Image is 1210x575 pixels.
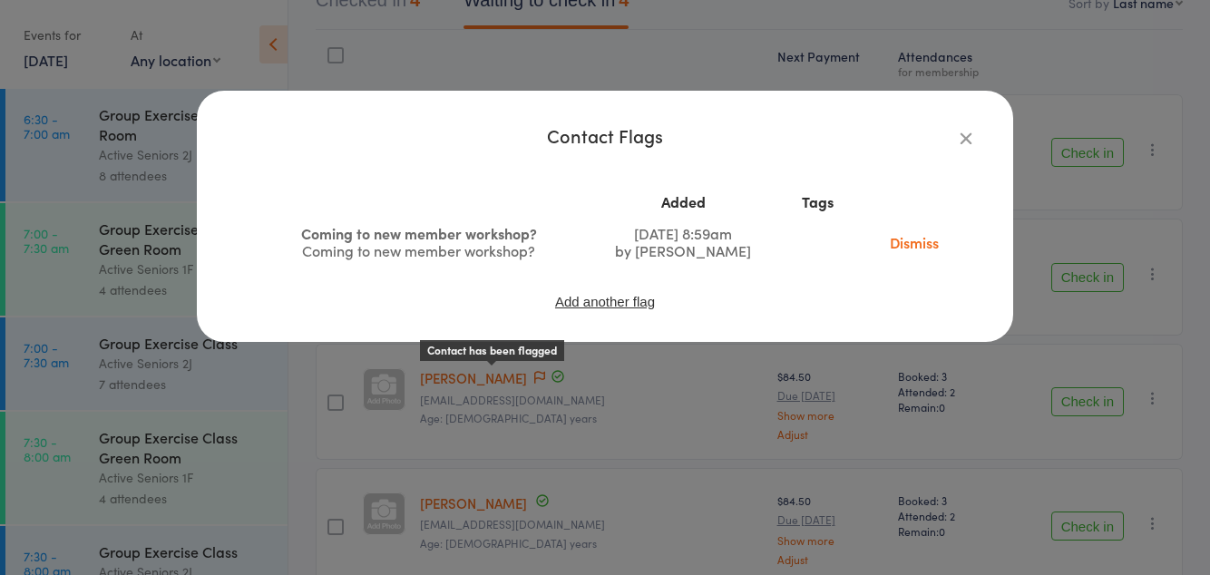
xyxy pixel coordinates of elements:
button: Add another flag [553,294,657,309]
div: Contact Flags [233,127,977,144]
a: Dismiss this flag [876,232,952,252]
th: Tags [784,186,852,218]
div: Contact has been flagged [420,340,564,361]
th: Added [583,186,785,218]
div: Coming to new member workshop? [266,242,572,259]
td: [DATE] 8:59am by [PERSON_NAME] [583,218,785,267]
span: Coming to new member workshop? [301,223,537,243]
